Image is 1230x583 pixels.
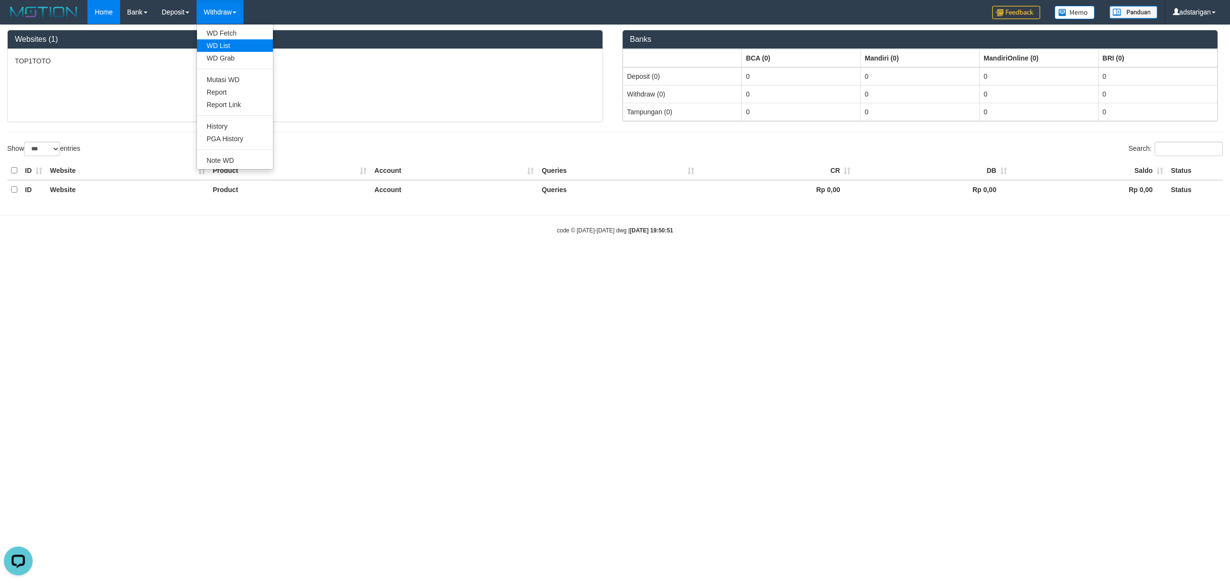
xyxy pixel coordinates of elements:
td: 0 [742,85,861,103]
th: Group: activate to sort column ascending [742,49,861,67]
td: 0 [980,85,1098,103]
th: Status [1167,180,1223,199]
td: 0 [861,67,979,85]
th: Product [209,161,371,180]
th: Group: activate to sort column ascending [861,49,979,67]
a: WD Fetch [197,27,273,39]
td: Withdraw (0) [623,85,742,103]
th: Product [209,180,371,199]
a: PGA History [197,133,273,145]
img: Button%20Memo.svg [1055,6,1095,19]
a: WD Grab [197,52,273,64]
td: Deposit (0) [623,67,742,85]
td: 0 [1098,67,1217,85]
a: Report Link [197,98,273,111]
td: 0 [980,103,1098,121]
a: Mutasi WD [197,73,273,86]
select: Showentries [24,142,60,156]
th: Status [1167,161,1223,180]
th: DB [854,161,1010,180]
th: Queries [538,161,698,180]
th: Saldo [1011,161,1167,180]
p: TOP1TOTO [15,56,595,66]
th: ID [21,180,46,199]
a: Note WD [197,154,273,167]
img: MOTION_logo.png [7,5,80,19]
img: Feedback.jpg [992,6,1040,19]
th: Queries [538,180,698,199]
img: panduan.png [1109,6,1157,19]
label: Search: [1129,142,1223,156]
td: 0 [861,85,979,103]
th: Account [370,180,538,199]
label: Show entries [7,142,80,156]
a: Report [197,86,273,98]
th: Rp 0,00 [1011,180,1167,199]
h3: Banks [630,35,1210,44]
th: CR [698,161,854,180]
th: Group: activate to sort column ascending [1098,49,1217,67]
th: Account [370,161,538,180]
input: Search: [1155,142,1223,156]
a: WD List [197,39,273,52]
td: 0 [742,67,861,85]
button: Open LiveChat chat widget [4,4,33,33]
td: 0 [742,103,861,121]
td: 0 [1098,85,1217,103]
th: ID [21,161,46,180]
th: Group: activate to sort column ascending [980,49,1098,67]
a: History [197,120,273,133]
h3: Websites (1) [15,35,595,44]
td: 0 [980,67,1098,85]
td: Tampungan (0) [623,103,742,121]
th: Rp 0,00 [854,180,1010,199]
td: 0 [861,103,979,121]
td: 0 [1098,103,1217,121]
strong: [DATE] 19:50:51 [630,227,673,234]
th: Group: activate to sort column ascending [623,49,742,67]
th: Rp 0,00 [698,180,854,199]
th: Website [46,161,209,180]
small: code © [DATE]-[DATE] dwg | [557,227,673,234]
th: Website [46,180,209,199]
